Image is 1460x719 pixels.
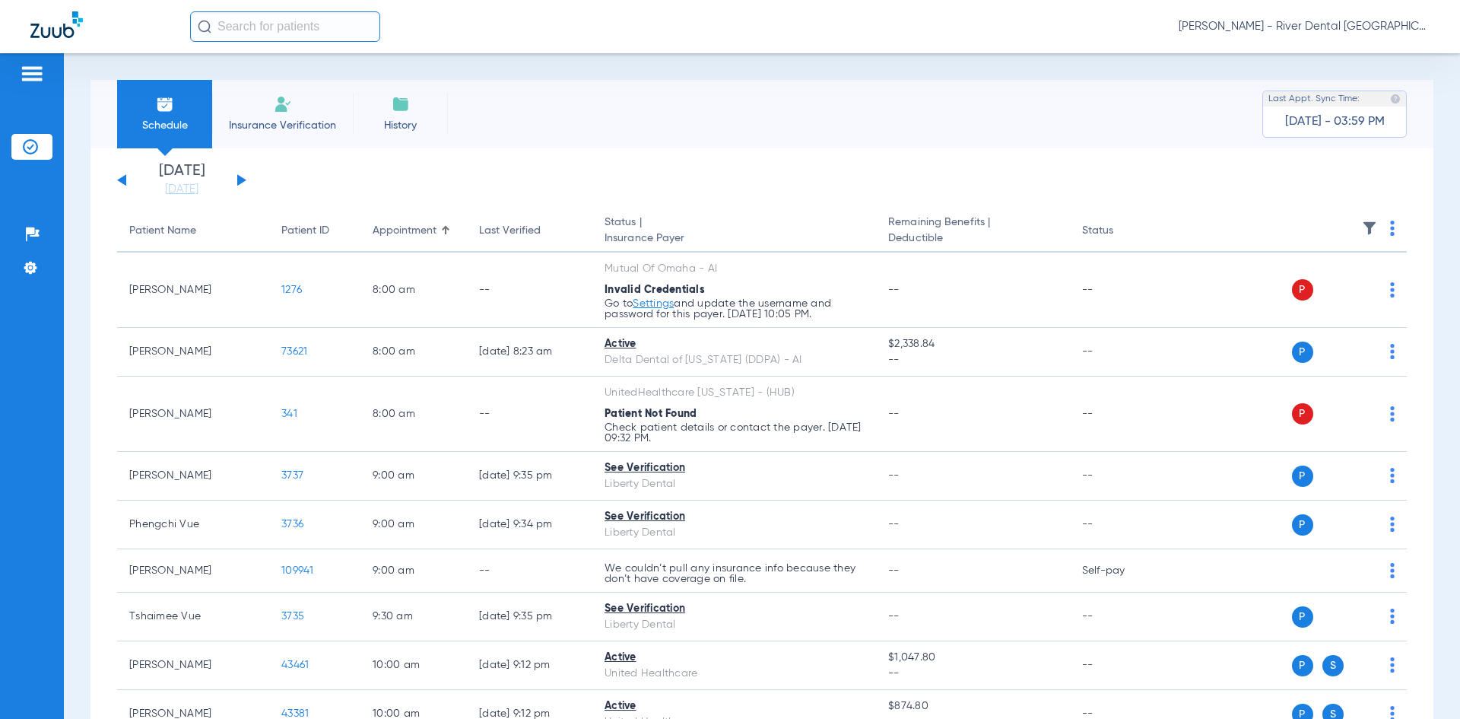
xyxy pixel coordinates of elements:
[1390,609,1395,624] img: group-dot-blue.svg
[373,223,455,239] div: Appointment
[1070,377,1173,452] td: --
[605,460,864,476] div: See Verification
[888,470,900,481] span: --
[1390,563,1395,578] img: group-dot-blue.svg
[117,593,269,641] td: Tshaimee Vue
[360,549,467,593] td: 9:00 AM
[467,253,592,328] td: --
[1070,549,1173,593] td: Self-pay
[281,346,307,357] span: 73621
[30,11,83,38] img: Zuub Logo
[1292,655,1313,676] span: P
[1292,342,1313,363] span: P
[605,476,864,492] div: Liberty Dental
[1390,282,1395,297] img: group-dot-blue.svg
[605,385,864,401] div: UnitedHealthcare [US_STATE] - (HUB)
[1292,466,1313,487] span: P
[1285,114,1385,129] span: [DATE] - 03:59 PM
[136,164,227,197] li: [DATE]
[1070,593,1173,641] td: --
[360,641,467,690] td: 10:00 AM
[117,377,269,452] td: [PERSON_NAME]
[1390,517,1395,532] img: group-dot-blue.svg
[224,118,341,133] span: Insurance Verification
[1070,452,1173,501] td: --
[605,422,864,444] p: Check patient details or contact the payer. [DATE] 09:32 PM.
[1292,279,1313,301] span: P
[360,328,467,377] td: 8:00 AM
[360,593,467,641] td: 9:30 AM
[605,666,864,682] div: United Healthcare
[605,261,864,277] div: Mutual Of Omaha - AI
[605,617,864,633] div: Liberty Dental
[876,210,1069,253] th: Remaining Benefits |
[888,409,900,419] span: --
[1362,221,1377,236] img: filter.svg
[1070,253,1173,328] td: --
[281,565,314,576] span: 109941
[592,210,876,253] th: Status |
[1390,406,1395,422] img: group-dot-blue.svg
[117,328,269,377] td: [PERSON_NAME]
[129,223,196,239] div: Patient Name
[467,641,592,690] td: [DATE] 9:12 PM
[360,452,467,501] td: 9:00 AM
[605,409,697,419] span: Patient Not Found
[888,231,1057,247] span: Deductible
[1292,606,1313,628] span: P
[605,563,864,584] p: We couldn’t pull any insurance info because they don’t have coverage on file.
[198,20,211,33] img: Search Icon
[605,525,864,541] div: Liberty Dental
[888,352,1057,368] span: --
[467,452,592,501] td: [DATE] 9:35 PM
[129,223,257,239] div: Patient Name
[605,650,864,666] div: Active
[20,65,44,83] img: hamburger-icon
[117,452,269,501] td: [PERSON_NAME]
[467,501,592,549] td: [DATE] 9:34 PM
[888,565,900,576] span: --
[888,698,1057,714] span: $874.80
[1390,221,1395,236] img: group-dot-blue.svg
[605,298,864,320] p: Go to and update the username and password for this payer. [DATE] 10:05 PM.
[888,666,1057,682] span: --
[364,118,436,133] span: History
[274,95,292,113] img: Manual Insurance Verification
[281,660,309,670] span: 43461
[467,377,592,452] td: --
[281,223,348,239] div: Patient ID
[605,601,864,617] div: See Verification
[888,519,900,530] span: --
[117,501,269,549] td: Phengchi Vue
[281,470,303,481] span: 3737
[281,611,304,622] span: 3735
[1292,514,1313,536] span: P
[605,509,864,525] div: See Verification
[373,223,436,239] div: Appointment
[888,336,1057,352] span: $2,338.84
[1390,657,1395,673] img: group-dot-blue.svg
[360,253,467,328] td: 8:00 AM
[479,223,580,239] div: Last Verified
[888,285,900,295] span: --
[467,328,592,377] td: [DATE] 8:23 AM
[1070,501,1173,549] td: --
[467,593,592,641] td: [DATE] 9:35 PM
[156,95,174,113] img: Schedule
[281,285,302,295] span: 1276
[605,231,864,247] span: Insurance Payer
[129,118,201,133] span: Schedule
[190,11,380,42] input: Search for patients
[360,377,467,452] td: 8:00 AM
[633,298,674,309] a: Settings
[888,611,900,622] span: --
[1390,94,1401,104] img: last sync help info
[888,650,1057,666] span: $1,047.80
[281,409,297,419] span: 341
[392,95,410,113] img: History
[467,549,592,593] td: --
[117,641,269,690] td: [PERSON_NAME]
[605,336,864,352] div: Active
[605,285,705,295] span: Invalid Credentials
[281,519,303,530] span: 3736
